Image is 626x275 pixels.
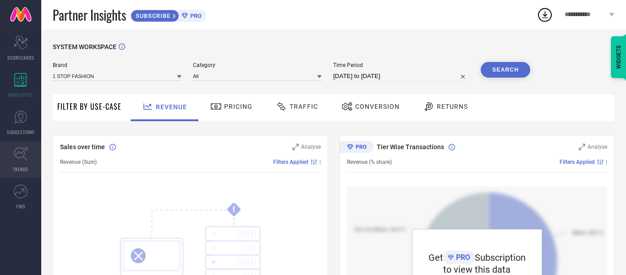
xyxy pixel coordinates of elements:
span: FWD [16,203,25,210]
button: Search [481,62,530,78]
span: Analyse [301,144,321,150]
span: WORKSPACE [8,91,33,98]
span: PRO [454,253,470,262]
span: Analyse [588,144,607,150]
span: Revenue [156,103,187,111]
span: to view this data [443,264,511,275]
input: Select time period [333,71,469,82]
span: Tier Wise Transactions [377,143,444,151]
span: Subscription [475,252,526,263]
span: PRO [188,12,202,19]
span: SYSTEM WORKSPACE [53,43,116,51]
span: Pricing [224,103,253,110]
span: | [319,159,321,165]
span: Sales over time [60,143,105,151]
a: SUBSCRIBEPRO [131,7,206,22]
span: Brand [53,62,181,68]
span: TRENDS [13,166,28,173]
span: | [606,159,607,165]
span: Filters Applied [273,159,308,165]
span: Revenue (Sum) [60,159,97,165]
span: Traffic [290,103,318,110]
span: SUBSCRIBE [131,12,173,19]
span: Filter By Use-Case [57,101,121,112]
div: Open download list [537,6,553,23]
svg: Zoom [579,144,585,150]
span: Revenue (% share) [347,159,392,165]
span: Filters Applied [560,159,595,165]
span: Returns [437,103,468,110]
span: Time Period [333,62,469,68]
span: SCORECARDS [7,54,34,61]
span: Conversion [355,103,400,110]
span: Partner Insights [53,6,126,24]
tspan: ! [233,204,235,215]
svg: Zoom [292,144,299,150]
span: Category [193,62,322,68]
span: Get [428,252,443,263]
div: Premium [340,141,373,155]
span: SUGGESTIONS [7,129,35,135]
